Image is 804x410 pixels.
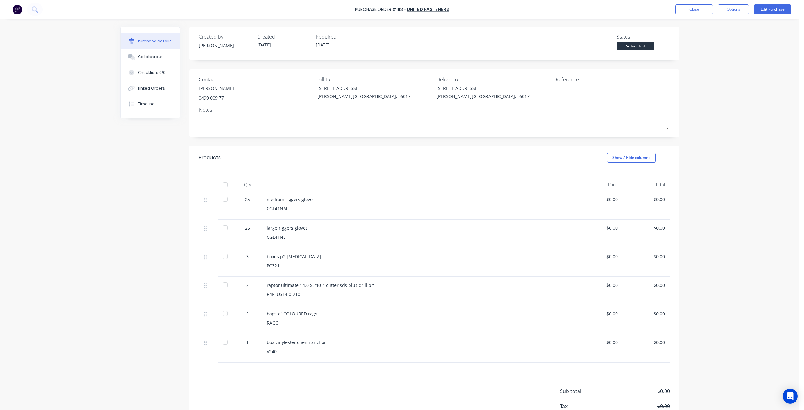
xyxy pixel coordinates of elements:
div: V240 [267,348,571,355]
img: Factory [13,5,22,14]
div: Total [623,178,670,191]
div: $0.00 [628,339,665,346]
div: Checklists 0/0 [138,70,166,75]
div: Required [316,33,369,41]
button: Options [718,4,749,14]
div: Created [257,33,311,41]
div: Purchase Order #1113 - [355,6,406,13]
button: Linked Orders [121,80,180,96]
div: Collaborate [138,54,163,60]
div: Reference [556,76,670,83]
div: Bill to [318,76,432,83]
div: boxes p2 [MEDICAL_DATA] [267,253,571,260]
div: Contact [199,76,313,83]
div: CGL41NL [267,234,571,240]
div: Linked Orders [138,85,165,91]
div: large riggers gloves [267,225,571,231]
span: Tax [560,402,607,410]
a: united fasteners [407,6,449,13]
div: $0.00 [628,196,665,203]
div: $0.00 [628,282,665,288]
div: CGL41NM [267,205,571,212]
div: 25 [238,196,257,203]
div: $0.00 [581,282,618,288]
div: $0.00 [581,253,618,260]
div: Purchase details [138,38,171,44]
div: Open Intercom Messenger [783,389,798,404]
div: 3 [238,253,257,260]
div: $0.00 [581,196,618,203]
div: PC321 [267,262,571,269]
div: [STREET_ADDRESS] [318,85,410,91]
div: medium riggers gloves [267,196,571,203]
div: R4PLUS14.0-210 [267,291,571,298]
div: bags of COLOURED rags [267,310,571,317]
button: Checklists 0/0 [121,65,180,80]
button: Show / Hide columns [607,153,656,163]
div: [PERSON_NAME] [199,85,234,91]
div: $0.00 [628,253,665,260]
button: Purchase details [121,33,180,49]
div: $0.00 [581,339,618,346]
div: 2 [238,282,257,288]
div: Notes [199,106,670,113]
div: [STREET_ADDRESS] [437,85,530,91]
div: Deliver to [437,76,551,83]
div: 25 [238,225,257,231]
div: Price [576,178,623,191]
div: raptor ultimate 14.0 x 210 4 cutter sds plus drill bit [267,282,571,288]
div: 1 [238,339,257,346]
div: Status [617,33,670,41]
div: [PERSON_NAME][GEOGRAPHIC_DATA], , 6017 [318,93,410,100]
button: Edit Purchase [754,4,791,14]
div: [PERSON_NAME] [199,42,252,49]
div: 0499 009 771 [199,95,234,101]
button: Close [675,4,713,14]
div: Created by [199,33,252,41]
div: RAGC [267,320,571,326]
div: Qty [233,178,262,191]
div: $0.00 [581,310,618,317]
span: $0.00 [607,402,670,410]
div: box vinylester chemi anchor [267,339,571,346]
div: Products [199,154,221,161]
button: Timeline [121,96,180,112]
span: Sub total [560,387,607,395]
button: Collaborate [121,49,180,65]
div: $0.00 [581,225,618,231]
div: [PERSON_NAME][GEOGRAPHIC_DATA], , 6017 [437,93,530,100]
div: 2 [238,310,257,317]
div: Submitted [617,42,654,50]
div: $0.00 [628,225,665,231]
span: $0.00 [607,387,670,395]
div: Timeline [138,101,155,107]
div: $0.00 [628,310,665,317]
